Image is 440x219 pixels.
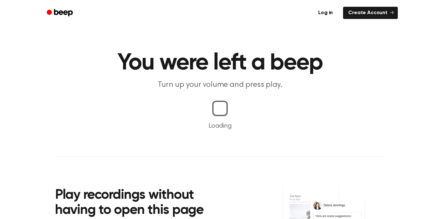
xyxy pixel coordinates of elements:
[55,188,229,218] h2: Play recordings without having to open this page
[8,121,432,131] p: Loading
[96,80,344,90] p: Turn up your volume and press play.
[42,7,79,19] a: Beep
[312,5,339,20] a: Log in
[343,7,398,19] a: Create Account
[55,51,385,75] h1: You were left a beep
